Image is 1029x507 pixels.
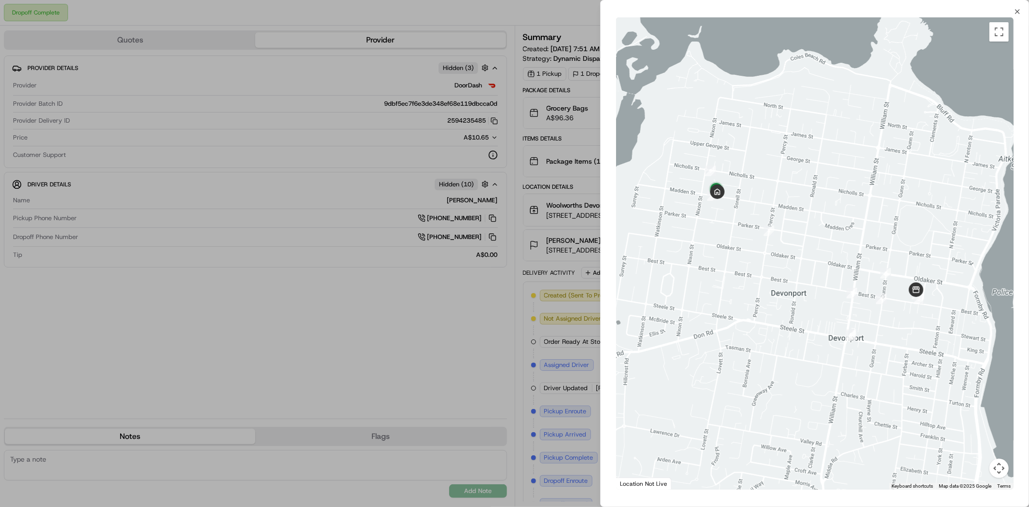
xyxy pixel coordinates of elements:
[701,162,720,180] div: 9
[618,477,650,490] img: Google
[939,483,991,489] span: Map data ©2025 Google
[760,222,778,240] div: 8
[989,459,1009,478] button: Map camera controls
[618,477,650,490] a: Open this area in Google Maps (opens a new window)
[616,478,672,490] div: Location Not Live
[872,290,891,308] div: 4
[842,325,860,344] div: 6
[997,483,1011,489] a: Terms (opens in new tab)
[989,22,1009,42] button: Toggle fullscreen view
[877,264,895,282] div: 1
[843,284,861,302] div: 7
[892,483,933,490] button: Keyboard shortcuts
